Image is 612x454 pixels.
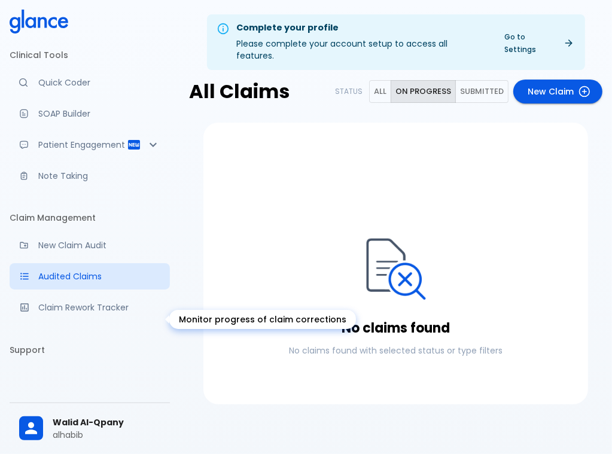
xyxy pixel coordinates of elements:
button: On progress [391,80,456,103]
p: alhabib [53,429,160,441]
li: Claim Management [10,203,170,232]
span: STATUS [335,86,364,96]
p: SOAP Builder [38,108,160,120]
p: Note Taking [38,170,160,182]
div: Please complete your account setup to access all features. [237,18,488,66]
h2: All Claims [189,80,290,103]
a: View audited claims [10,263,170,290]
a: Audit a new claim [10,232,170,258]
a: Go to Settings [497,28,580,58]
button: All [369,80,391,103]
h3: No claims found [342,321,450,336]
a: Monitor progress of claim corrections [10,294,170,321]
div: Complete your profile [237,22,488,35]
div: Monitor progress of claim corrections [169,310,356,329]
p: No claims found with selected status or type filters [289,345,503,357]
p: Quick Coder [38,77,160,89]
p: Audited Claims [38,270,160,282]
a: New Claim [513,80,602,104]
p: Claim Rework Tracker [38,301,160,313]
div: Walid Al-Qpanyalhabib [10,408,170,449]
button: Submitted [455,80,509,103]
p: Patient Engagement [38,139,127,151]
a: Advanced note-taking [10,163,170,189]
div: outlined primary button group [369,80,509,103]
li: Clinical Tools [10,41,170,69]
a: Get help from our support team [10,364,170,391]
div: Patient Reports & Referrals [10,132,170,158]
img: Prescription Bottle [366,237,426,300]
a: Moramiz: Find ICD10AM codes instantly [10,69,170,96]
span: Walid Al-Qpany [53,416,160,429]
a: Docugen: Compose a clinical documentation in seconds [10,100,170,127]
p: New Claim Audit [38,239,160,251]
li: Support [10,336,170,364]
